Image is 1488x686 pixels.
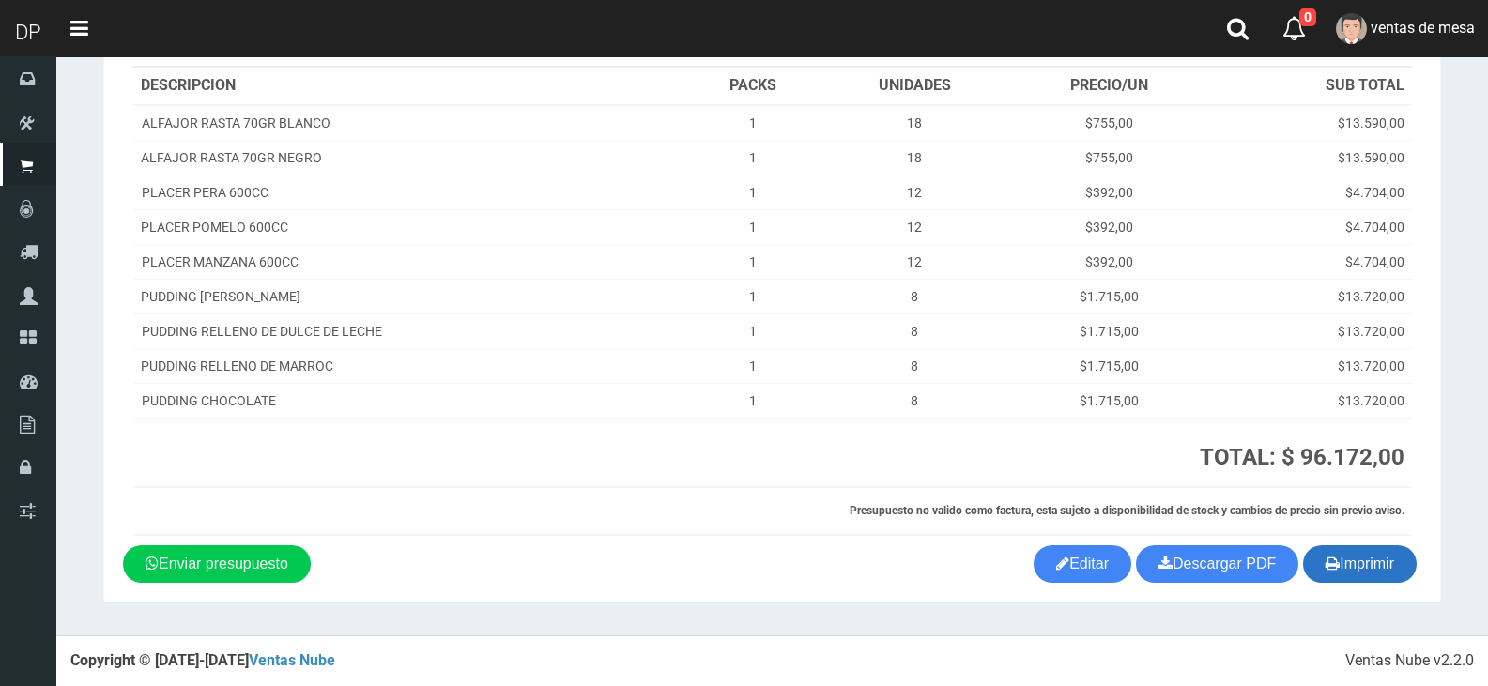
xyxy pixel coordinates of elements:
[1345,650,1474,672] div: Ventas Nube v2.2.0
[686,105,820,141] td: 1
[133,175,686,209] td: PLACER PERA 600CC
[686,313,820,348] td: 1
[1209,348,1412,383] td: $13.720,00
[1008,279,1209,313] td: $1.715,00
[686,209,820,244] td: 1
[821,68,1009,105] th: UNIDADES
[1303,545,1417,583] button: Imprimir
[821,244,1009,279] td: 12
[686,140,820,175] td: 1
[686,383,820,418] td: 1
[686,175,820,209] td: 1
[821,279,1009,313] td: 8
[821,209,1009,244] td: 12
[1008,348,1209,383] td: $1.715,00
[133,105,686,141] td: ALFAJOR RASTA 70GR BLANCO
[821,105,1009,141] td: 18
[133,279,686,313] td: PUDDING [PERSON_NAME]
[1209,68,1412,105] th: SUB TOTAL
[821,348,1009,383] td: 8
[1136,545,1298,583] a: Descargar PDF
[1008,105,1209,141] td: $755,00
[1209,244,1412,279] td: $4.704,00
[1034,545,1131,583] a: Editar
[1008,175,1209,209] td: $392,00
[70,651,335,669] strong: Copyright © [DATE]-[DATE]
[1008,313,1209,348] td: $1.715,00
[123,545,311,583] a: Enviar presupuesto
[1299,8,1316,26] span: 0
[1008,140,1209,175] td: $755,00
[133,383,686,418] td: PUDDING CHOCOLATE
[686,244,820,279] td: 1
[686,348,820,383] td: 1
[1209,140,1412,175] td: $13.590,00
[1336,13,1367,44] img: User Image
[133,244,686,279] td: PLACER MANZANA 600CC
[1209,209,1412,244] td: $4.704,00
[821,383,1009,418] td: 8
[133,313,686,348] td: PUDDING RELLENO DE DULCE DE LECHE
[1209,279,1412,313] td: $13.720,00
[159,556,288,572] span: Enviar presupuesto
[821,313,1009,348] td: 8
[133,68,686,105] th: DESCRIPCION
[1209,105,1412,141] td: $13.590,00
[850,504,1404,517] strong: Presupuesto no valido como factura, esta sujeto a disponibilidad de stock y cambios de precio sin...
[249,651,335,669] a: Ventas Nube
[1209,383,1412,418] td: $13.720,00
[133,140,686,175] td: ALFAJOR RASTA 70GR NEGRO
[1209,175,1412,209] td: $4.704,00
[1371,19,1475,37] span: ventas de mesa
[133,348,686,383] td: PUDDING RELLENO DE MARROC
[821,140,1009,175] td: 18
[686,279,820,313] td: 1
[1008,383,1209,418] td: $1.715,00
[1200,444,1404,470] strong: TOTAL: $ 96.172,00
[1209,313,1412,348] td: $13.720,00
[133,209,686,244] td: PLACER POMELO 600CC
[1008,244,1209,279] td: $392,00
[1008,68,1209,105] th: PRECIO/UN
[1008,209,1209,244] td: $392,00
[686,68,820,105] th: PACKS
[821,175,1009,209] td: 12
